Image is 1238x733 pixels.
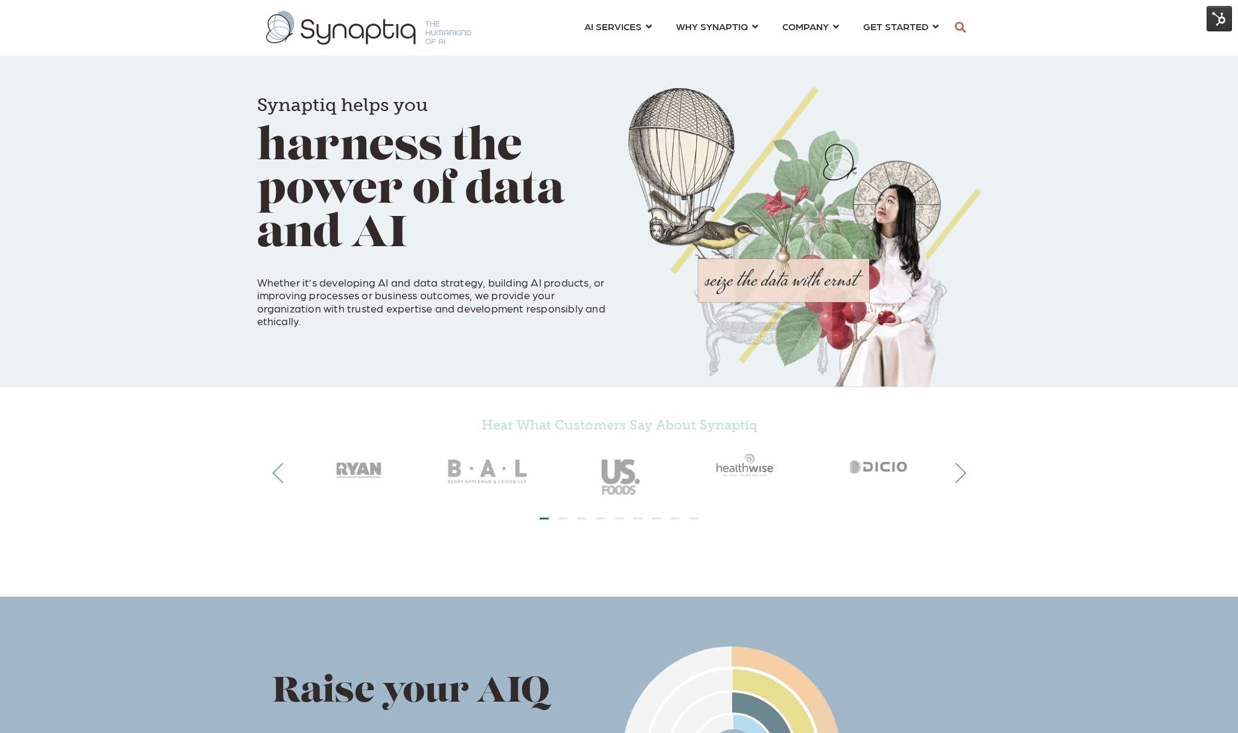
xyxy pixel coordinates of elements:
[863,18,928,34] span: GET STARTED
[584,18,642,34] span: AI SERVICES
[863,15,939,37] a: GET STARTED
[572,6,951,49] nav: menu
[272,463,293,483] button: Previous
[424,439,554,506] img: BAL_gray50
[946,463,966,483] button: Next
[815,439,945,492] img: Dicio
[266,11,471,45] img: synaptiq logo-1
[257,262,610,328] p: Whether it’s developing AI and data strategy, building AI products, or improving processes or bus...
[257,78,610,257] h1: harness the power of data and AI
[293,439,424,492] img: RyanCompanies_gray50_2
[1207,6,1232,31] img: HubSpot Tools Menu Toggle
[293,417,945,433] h5: Hear What Customers Say About Synaptiq
[782,18,829,34] span: COMPANY
[633,518,642,519] li: Page dot 6
[540,518,549,519] li: Page dot 1
[547,536,692,567] iframe: Embedded CTA
[558,518,567,519] li: Page dot 2
[596,518,605,519] li: Page dot 4
[584,15,652,37] a: AI SERVICES
[684,439,815,492] img: Healthwise_gray50
[257,94,428,116] span: Synaptiq helps you
[671,518,680,519] li: Page dot 8
[689,518,698,519] li: Page dot 9
[628,87,981,387] img: Collage of girl, balloon, bird, and butterfly, with seize the data with ernst text
[676,18,748,34] span: WHY SYNAPTIQ
[272,675,550,711] span: Raise your AIQ
[614,518,624,519] li: Page dot 5
[676,15,758,37] a: WHY SYNAPTIQ
[554,439,684,506] img: USFoods_gray50
[782,15,839,37] a: COMPANY
[407,338,564,369] iframe: Embedded CTA
[257,338,384,369] iframe: Embedded CTA
[652,518,661,519] li: Page dot 7
[577,518,586,519] li: Page dot 3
